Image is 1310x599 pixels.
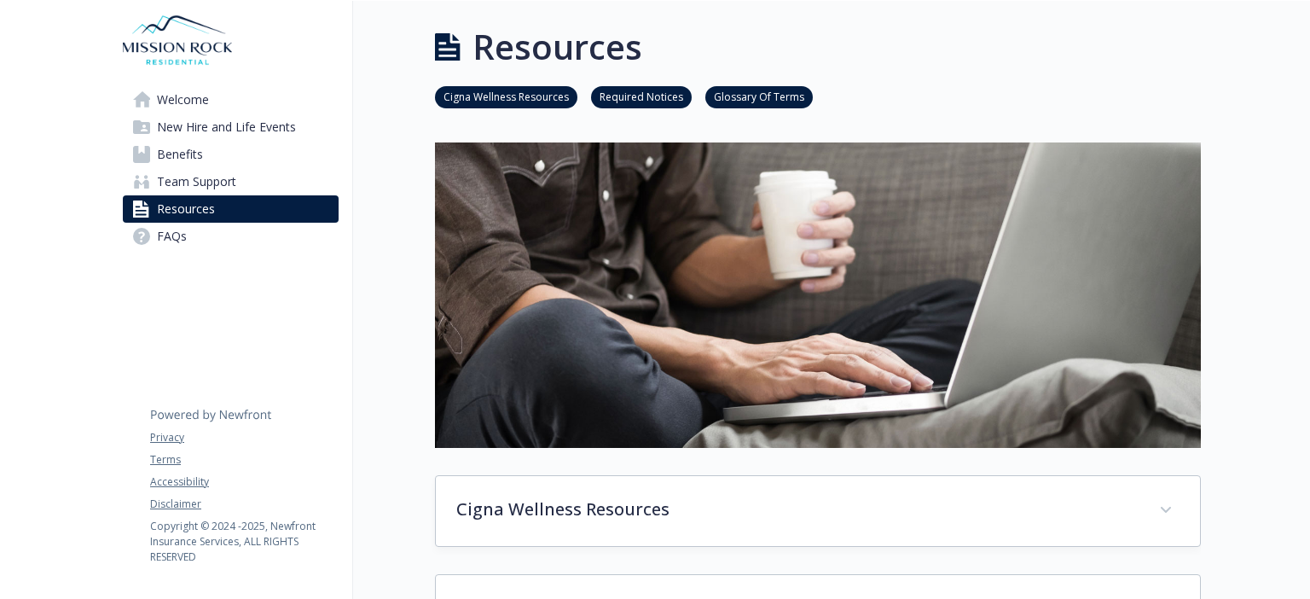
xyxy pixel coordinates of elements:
a: Privacy [150,430,338,445]
a: Disclaimer [150,497,338,512]
a: FAQs [123,223,339,250]
span: Benefits [157,141,203,168]
a: Required Notices [591,88,692,104]
a: Accessibility [150,474,338,490]
span: FAQs [157,223,187,250]
a: Benefits [123,141,339,168]
h1: Resources [472,21,642,73]
div: Cigna Wellness Resources [436,476,1200,546]
p: Cigna Wellness Resources [456,497,1139,522]
img: resources page banner [435,142,1201,448]
a: Resources [123,195,339,223]
span: Resources [157,195,215,223]
span: Team Support [157,168,236,195]
span: Welcome [157,86,209,113]
a: New Hire and Life Events [123,113,339,141]
a: Cigna Wellness Resources [435,88,577,104]
p: Copyright © 2024 - 2025 , Newfront Insurance Services, ALL RIGHTS RESERVED [150,519,338,565]
a: Welcome [123,86,339,113]
span: New Hire and Life Events [157,113,296,141]
a: Team Support [123,168,339,195]
a: Glossary Of Terms [705,88,813,104]
a: Terms [150,452,338,468]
